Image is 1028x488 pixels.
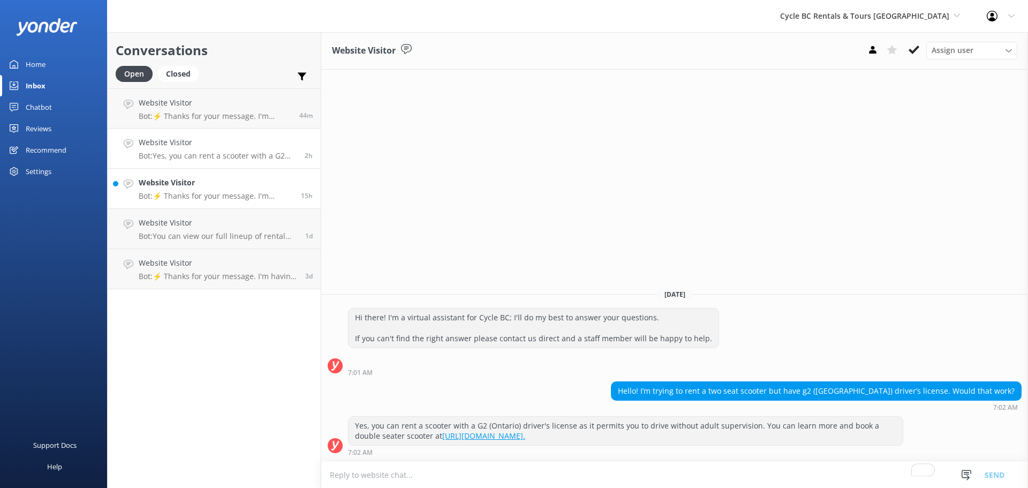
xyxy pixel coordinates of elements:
div: Closed [158,66,199,82]
h4: Website Visitor [139,257,297,269]
h4: Website Visitor [139,137,297,148]
a: Closed [158,67,204,79]
h2: Conversations [116,40,313,61]
div: Sep 15 2025 07:02am (UTC -07:00) America/Tijuana [611,403,1022,411]
a: Open [116,67,158,79]
div: Help [47,456,62,477]
p: Bot: ⚡ Thanks for your message. I'm having a difficult time finding the right answer for you. Ple... [139,272,297,281]
p: Bot: ⚡ Thanks for your message. I'm having a difficult time finding the right answer for you. Ple... [139,191,293,201]
span: Sep 14 2025 05:47pm (UTC -07:00) America/Tijuana [301,191,313,200]
a: Website VisitorBot:Yes, you can rent a scooter with a G2 (Ontario) driver's license as it permits... [108,129,321,169]
div: Inbox [26,75,46,96]
div: Yes, you can rent a scooter with a G2 (Ontario) driver's license as it permits you to drive witho... [349,417,903,445]
strong: 7:02 AM [348,449,373,456]
div: Open [116,66,153,82]
div: Reviews [26,118,51,139]
div: Hello! I’m trying to rent a two seat scooter but have g2 ([GEOGRAPHIC_DATA]) driver’s license. Wo... [611,382,1021,400]
span: Sep 11 2025 03:13pm (UTC -07:00) America/Tijuana [305,272,313,281]
div: Sep 15 2025 07:02am (UTC -07:00) America/Tijuana [348,448,903,456]
div: Hi there! I'm a virtual assistant for Cycle BC; I'll do my best to answer your questions. If you ... [349,309,719,348]
h4: Website Visitor [139,217,297,229]
h3: Website Visitor [332,44,396,58]
strong: 7:01 AM [348,370,373,376]
h4: Website Visitor [139,97,291,109]
span: Cycle BC Rentals & Tours [GEOGRAPHIC_DATA] [780,11,949,21]
a: Website VisitorBot:⚡ Thanks for your message. I'm having a difficult time finding the right answe... [108,249,321,289]
p: Bot: Yes, you can rent a scooter with a G2 (Ontario) driver's license as it permits you to drive ... [139,151,297,161]
h4: Website Visitor [139,177,293,189]
strong: 7:02 AM [993,404,1018,411]
a: Website VisitorBot:⚡ Thanks for your message. I'm having a difficult time finding the right answe... [108,169,321,209]
span: Sep 15 2025 08:43am (UTC -07:00) America/Tijuana [299,111,313,120]
span: Assign user [932,44,973,56]
div: Assign User [926,42,1017,59]
div: Support Docs [33,434,77,456]
p: Bot: You can view our full lineup of rental motorcycles and gear at [URL][DOMAIN_NAME]. For ridin... [139,231,297,241]
div: Sep 15 2025 07:01am (UTC -07:00) America/Tijuana [348,369,719,376]
a: Website VisitorBot:⚡ Thanks for your message. I'm having a difficult time finding the right answe... [108,88,321,129]
div: Settings [26,161,51,182]
textarea: To enrich screen reader interactions, please activate Accessibility in Grammarly extension settings [321,462,1028,488]
div: Recommend [26,139,66,161]
span: Sep 15 2025 07:02am (UTC -07:00) America/Tijuana [305,151,313,160]
span: Sep 13 2025 02:13pm (UTC -07:00) America/Tijuana [305,231,313,241]
div: Chatbot [26,96,52,118]
a: Website VisitorBot:You can view our full lineup of rental motorcycles and gear at [URL][DOMAIN_NA... [108,209,321,249]
img: yonder-white-logo.png [16,18,78,36]
span: [DATE] [658,290,692,299]
div: Home [26,54,46,75]
a: [URL][DOMAIN_NAME]. [442,431,525,441]
p: Bot: ⚡ Thanks for your message. I'm having a difficult time finding the right answer for you. Ple... [139,111,291,121]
